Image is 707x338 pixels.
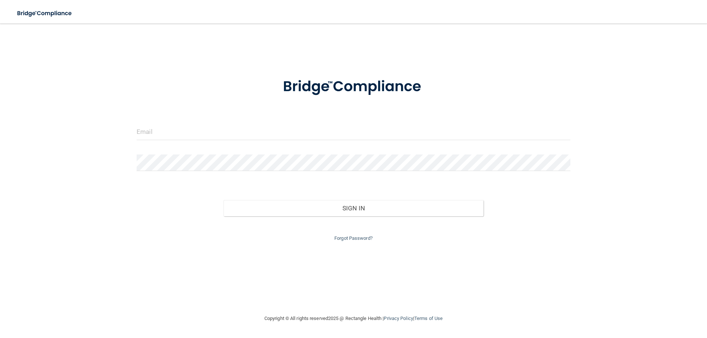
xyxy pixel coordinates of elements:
[219,307,488,330] div: Copyright © All rights reserved 2025 @ Rectangle Health | |
[414,316,443,321] a: Terms of Use
[268,68,439,106] img: bridge_compliance_login_screen.278c3ca4.svg
[11,6,79,21] img: bridge_compliance_login_screen.278c3ca4.svg
[137,124,570,140] input: Email
[334,235,373,241] a: Forgot Password?
[384,316,413,321] a: Privacy Policy
[224,200,484,216] button: Sign In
